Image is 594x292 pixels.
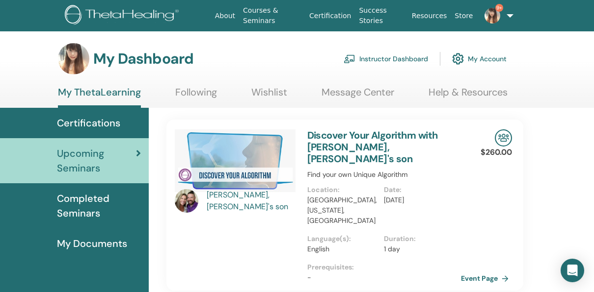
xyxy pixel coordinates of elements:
[251,86,287,105] a: Wishlist
[461,271,513,286] a: Event Page
[307,170,461,180] p: Find your own Unique Algorithm
[307,185,378,195] p: Location :
[307,262,461,272] p: Prerequisites :
[58,43,89,74] img: default.png
[384,244,455,254] p: 1 day
[305,7,355,25] a: Certification
[307,129,438,165] a: Discover Your Algorithm with [PERSON_NAME], [PERSON_NAME]'s son
[355,1,407,30] a: Success Stories
[307,195,378,226] p: [GEOGRAPHIC_DATA], [US_STATE], [GEOGRAPHIC_DATA]
[57,116,120,130] span: Certifications
[307,244,378,254] p: English
[57,236,127,251] span: My Documents
[429,86,508,105] a: Help & Resources
[65,5,182,27] img: logo.png
[561,259,584,282] div: Open Intercom Messenger
[485,8,500,24] img: default.png
[211,7,239,25] a: About
[307,234,378,244] p: Language(s) :
[57,191,141,220] span: Completed Seminars
[344,54,355,63] img: chalkboard-teacher.svg
[408,7,451,25] a: Resources
[495,4,503,12] span: 9+
[175,189,198,213] img: default.jpg
[384,185,455,195] p: Date :
[58,86,141,108] a: My ThetaLearning
[384,195,455,205] p: [DATE]
[57,146,136,175] span: Upcoming Seminars
[239,1,305,30] a: Courses & Seminars
[451,7,477,25] a: Store
[452,48,507,70] a: My Account
[384,234,455,244] p: Duration :
[495,129,512,146] img: In-Person Seminar
[452,50,464,67] img: cog.svg
[344,48,428,70] a: Instructor Dashboard
[207,189,297,213] a: [PERSON_NAME], [PERSON_NAME]'s son
[307,272,461,283] p: -
[93,50,193,68] h3: My Dashboard
[175,129,296,192] img: Discover Your Algorithm
[175,86,217,105] a: Following
[322,86,394,105] a: Message Center
[481,146,512,158] p: $260.00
